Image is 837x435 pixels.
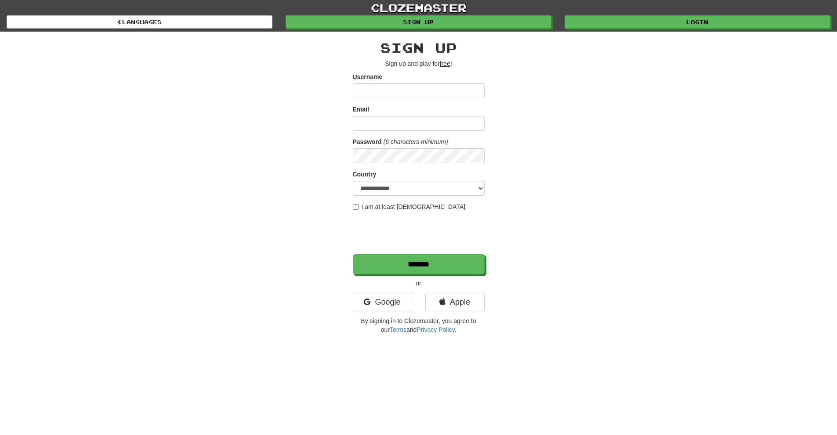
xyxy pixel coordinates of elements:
a: Login [565,15,830,29]
a: Apple [425,292,485,312]
em: (6 characters minimum) [384,138,448,145]
iframe: reCAPTCHA [353,216,486,250]
a: Sign up [286,15,551,29]
label: Username [353,72,383,81]
label: Email [353,105,369,114]
label: Password [353,137,382,146]
p: Sign up and play for ! [353,59,485,68]
p: By signing in to Clozemaster, you agree to our and . [353,316,485,334]
h2: Sign up [353,40,485,55]
a: Terms [390,326,406,333]
u: free [440,60,450,67]
a: Languages [7,15,272,29]
label: I am at least [DEMOGRAPHIC_DATA] [353,202,466,211]
a: Google [353,292,412,312]
a: Privacy Policy [417,326,454,333]
input: I am at least [DEMOGRAPHIC_DATA] [353,204,359,210]
label: Country [353,170,377,179]
p: or [353,279,485,288]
